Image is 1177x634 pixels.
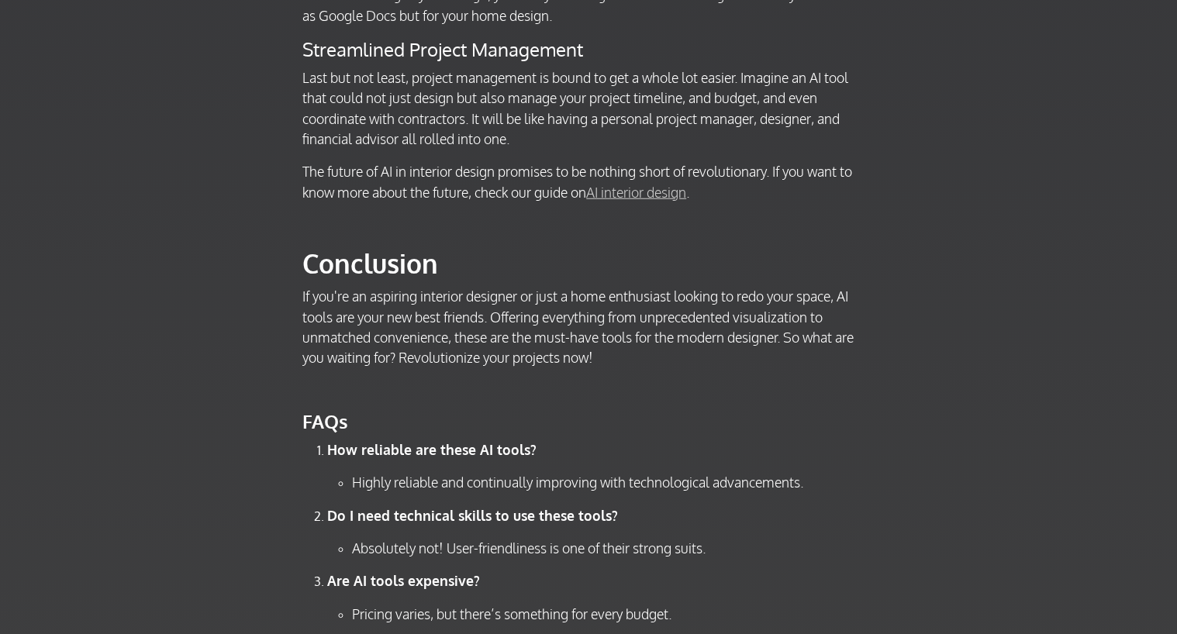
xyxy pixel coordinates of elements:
[302,67,874,150] p: Last but not least, project management is bound to get a whole lot easier. Imagine an AI tool tha...
[302,409,348,433] strong: FAQs
[327,572,480,589] strong: Are AI tools expensive?
[302,286,874,368] p: If you're an aspiring interior designer or just a home enthusiast looking to redo your space, AI ...
[302,161,874,202] p: The future of AI in interior design promises to be nothing short of revolutionary. If you want to...
[327,507,618,524] strong: Do I need technical skills to use these tools?
[352,604,874,624] p: Pricing varies, but there’s something for every budget.
[586,184,686,201] a: AI interior design
[352,472,874,492] p: Highly reliable and continually improving with technological advancements.
[302,247,438,280] strong: Conclusion
[327,441,537,458] strong: How reliable are these AI tools?
[352,538,874,558] p: Absolutely not! User-friendliness is one of their strong suits.
[302,38,874,61] h3: Streamlined Project Management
